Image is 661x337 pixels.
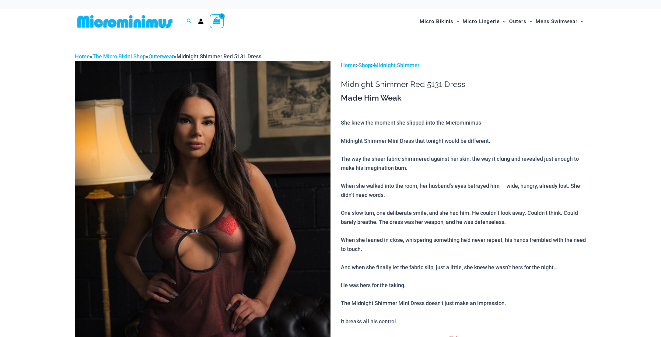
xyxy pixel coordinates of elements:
span: Micro Bikinis [420,14,453,29]
nav: Site Navigation [417,11,586,32]
a: View Shopping Cart, empty [210,14,224,28]
a: Search icon link [187,18,192,25]
a: OutersMenu ToggleMenu Toggle [508,12,534,31]
a: Outerwear [149,53,174,60]
span: Menu Toggle [526,14,533,29]
h3: Made Him Weak [341,93,586,103]
a: The Micro Bikini Shop [93,53,146,60]
a: Mens SwimwearMenu ToggleMenu Toggle [534,12,585,31]
span: Micro Lingerie [463,14,500,29]
span: » » » [75,53,261,60]
span: Menu Toggle [500,14,506,29]
a: Home [341,62,356,68]
span: Menu Toggle [453,14,460,29]
img: MM SHOP LOGO FLAT [75,15,175,28]
span: Menu Toggle [578,14,584,29]
span: Mens Swimwear [536,14,578,29]
a: Account icon link [198,19,204,24]
span: Outers [509,14,526,29]
a: Midnight Shimmer [374,62,419,68]
p: > > [341,61,586,70]
a: Micro LingerieMenu ToggleMenu Toggle [461,12,507,31]
a: Home [75,53,90,60]
h1: Midnight Shimmer Red 5131 Dress [341,80,586,89]
a: Micro BikinisMenu ToggleMenu Toggle [418,12,461,31]
a: Shop [358,62,371,68]
span: Midnight Shimmer Red 5131 Dress [177,53,261,60]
